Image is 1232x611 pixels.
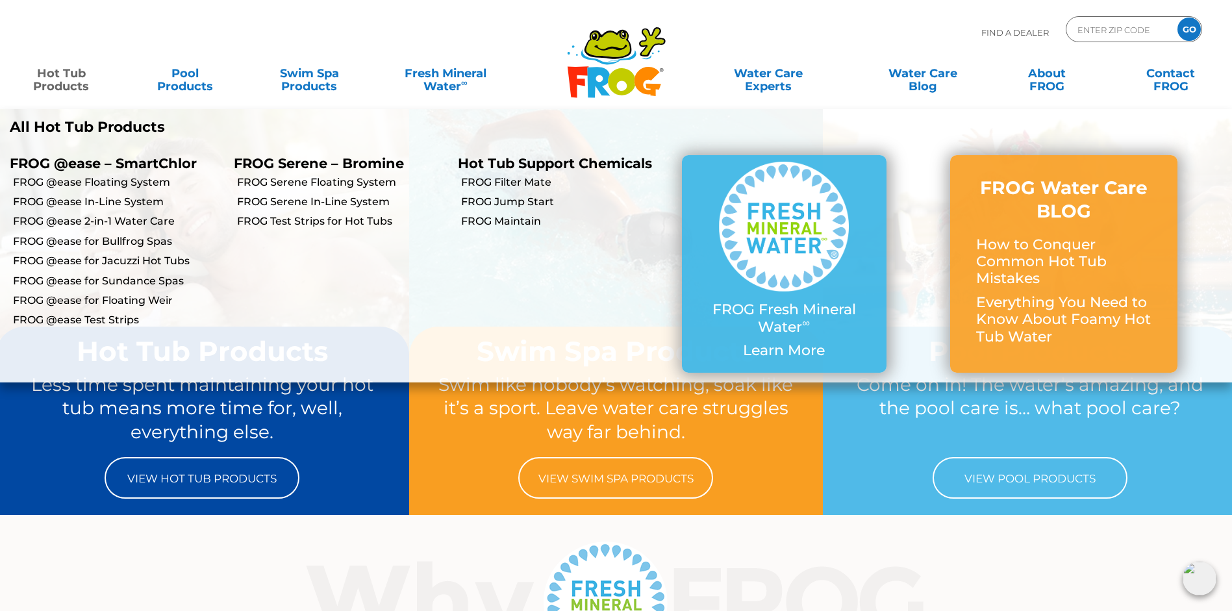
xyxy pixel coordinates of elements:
a: View Hot Tub Products [105,457,299,499]
a: View Pool Products [933,457,1127,499]
p: FROG @ease – SmartChlor [10,155,214,171]
a: Water CareBlog [874,60,971,86]
h3: FROG Water Care BLOG [976,176,1151,223]
a: FROG @ease for Floating Weir [13,293,224,308]
a: FROG Serene In-Line System [237,195,448,209]
a: Water CareExperts [690,60,847,86]
a: Swim SpaProducts [261,60,358,86]
p: FROG Serene – Bromine [234,155,438,171]
a: FROG @ease Floating System [13,175,224,190]
a: Hot TubProducts [13,60,110,86]
a: PoolProducts [137,60,234,86]
img: openIcon [1183,562,1216,595]
a: ContactFROG [1122,60,1219,86]
a: FROG @ease for Jacuzzi Hot Tubs [13,254,224,268]
a: FROG Serene Floating System [237,175,448,190]
a: View Swim Spa Products [518,457,713,499]
input: GO [1177,18,1201,41]
a: FROG @ease Test Strips [13,313,224,327]
a: FROG Filter Mate [461,175,672,190]
a: All Hot Tub Products [10,119,607,136]
a: Fresh MineralWater∞ [385,60,506,86]
p: Learn More [708,342,861,359]
input: Zip Code Form [1076,20,1164,39]
a: FROG Test Strips for Hot Tubs [237,214,448,229]
a: FROG @ease for Bullfrog Spas [13,234,224,249]
p: FROG Fresh Mineral Water [708,301,861,336]
a: FROG Jump Start [461,195,672,209]
p: Everything You Need to Know About Foamy Hot Tub Water [976,294,1151,345]
a: AboutFROG [998,60,1095,86]
p: How to Conquer Common Hot Tub Mistakes [976,236,1151,288]
p: Swim like nobody’s watching, soak like it’s a sport. Leave water care struggles way far behind. [434,373,798,444]
a: FROG Fresh Mineral Water∞ Learn More [708,162,861,366]
a: FROG Water Care BLOG How to Conquer Common Hot Tub Mistakes Everything You Need to Know About Foa... [976,176,1151,352]
p: Come on in! The water’s amazing, and the pool care is… what pool care? [848,373,1212,444]
a: FROG Maintain [461,214,672,229]
sup: ∞ [802,316,810,329]
sup: ∞ [461,77,468,88]
a: FROG @ease for Sundance Spas [13,274,224,288]
p: Find A Dealer [981,16,1049,49]
p: Less time spent maintaining your hot tub means more time for, well, everything else. [20,373,384,444]
a: FROG @ease 2-in-1 Water Care [13,214,224,229]
p: Hot Tub Support Chemicals [458,155,662,171]
a: FROG @ease In-Line System [13,195,224,209]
